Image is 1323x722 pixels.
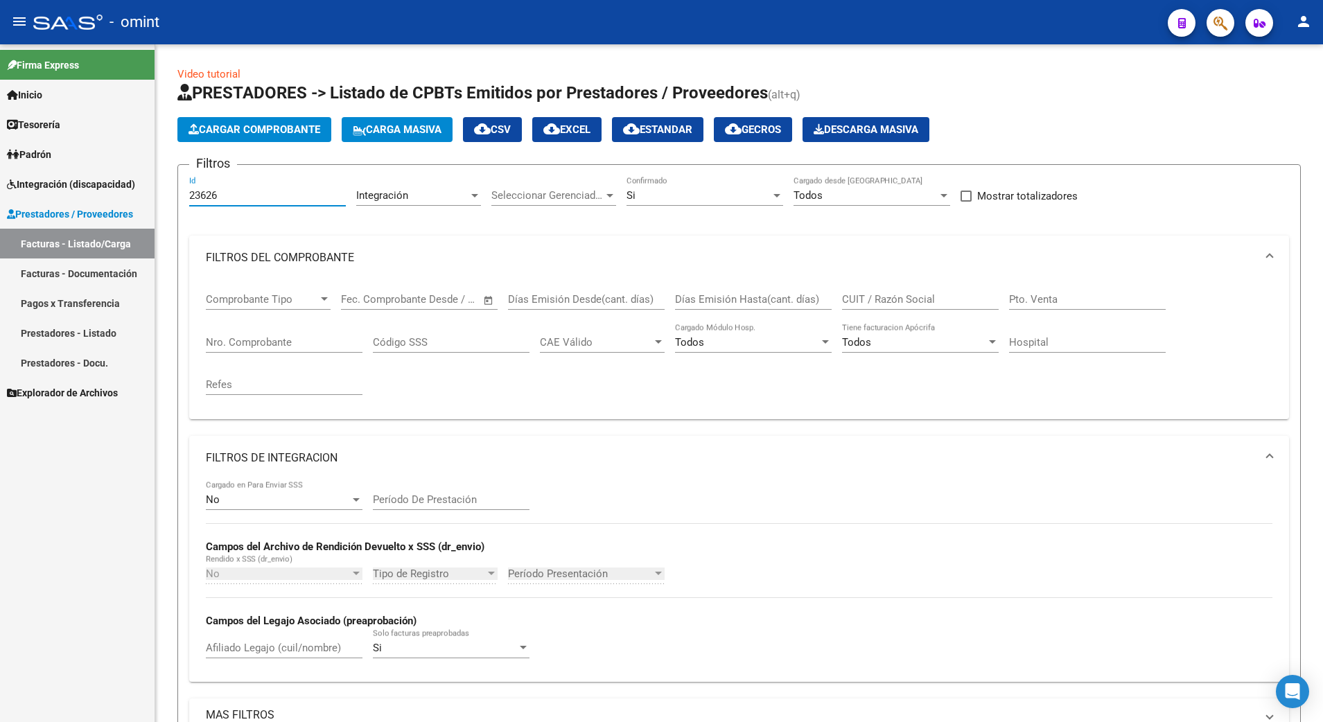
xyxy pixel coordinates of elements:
[814,123,918,136] span: Descarga Masiva
[373,567,485,580] span: Tipo de Registro
[623,121,640,137] mat-icon: cloud_download
[725,121,742,137] mat-icon: cloud_download
[1295,13,1312,30] mat-icon: person
[341,293,397,306] input: Fecha inicio
[725,123,781,136] span: Gecros
[206,293,318,306] span: Comprobante Tipo
[189,123,320,136] span: Cargar Comprobante
[373,642,382,654] span: Si
[206,540,484,553] strong: Campos del Archivo de Rendición Devuelto x SSS (dr_envio)
[206,493,220,506] span: No
[109,7,159,37] span: - omint
[977,188,1078,204] span: Mostrar totalizadores
[532,117,602,142] button: EXCEL
[803,117,929,142] app-download-masive: Descarga masiva de comprobantes (adjuntos)
[491,189,604,202] span: Seleccionar Gerenciador
[356,189,408,202] span: Integración
[543,121,560,137] mat-icon: cloud_download
[189,436,1289,480] mat-expansion-panel-header: FILTROS DE INTEGRACION
[177,117,331,142] button: Cargar Comprobante
[675,336,704,349] span: Todos
[508,567,652,580] span: Período Presentación
[353,123,441,136] span: Carga Masiva
[612,117,703,142] button: Estandar
[342,117,453,142] button: Carga Masiva
[540,336,652,349] span: CAE Válido
[768,88,800,101] span: (alt+q)
[206,450,1256,466] mat-panel-title: FILTROS DE INTEGRACION
[177,68,240,80] a: Video tutorial
[543,123,590,136] span: EXCEL
[474,121,491,137] mat-icon: cloud_download
[474,123,511,136] span: CSV
[481,292,497,308] button: Open calendar
[7,385,118,400] span: Explorador de Archivos
[7,87,42,103] span: Inicio
[206,615,417,627] strong: Campos del Legajo Asociado (preaprobación)
[1276,675,1309,708] div: Open Intercom Messenger
[206,250,1256,265] mat-panel-title: FILTROS DEL COMPROBANTE
[803,117,929,142] button: Descarga Masiva
[189,154,237,173] h3: Filtros
[623,123,692,136] span: Estandar
[463,117,522,142] button: CSV
[189,236,1289,280] mat-expansion-panel-header: FILTROS DEL COMPROBANTE
[189,480,1289,682] div: FILTROS DE INTEGRACION
[842,336,871,349] span: Todos
[794,189,823,202] span: Todos
[206,567,220,580] span: No
[189,280,1289,419] div: FILTROS DEL COMPROBANTE
[11,13,28,30] mat-icon: menu
[410,293,477,306] input: Fecha fin
[7,147,51,162] span: Padrón
[7,117,60,132] span: Tesorería
[7,206,133,222] span: Prestadores / Proveedores
[7,58,79,73] span: Firma Express
[177,83,768,103] span: PRESTADORES -> Listado de CPBTs Emitidos por Prestadores / Proveedores
[627,189,636,202] span: Si
[714,117,792,142] button: Gecros
[7,177,135,192] span: Integración (discapacidad)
